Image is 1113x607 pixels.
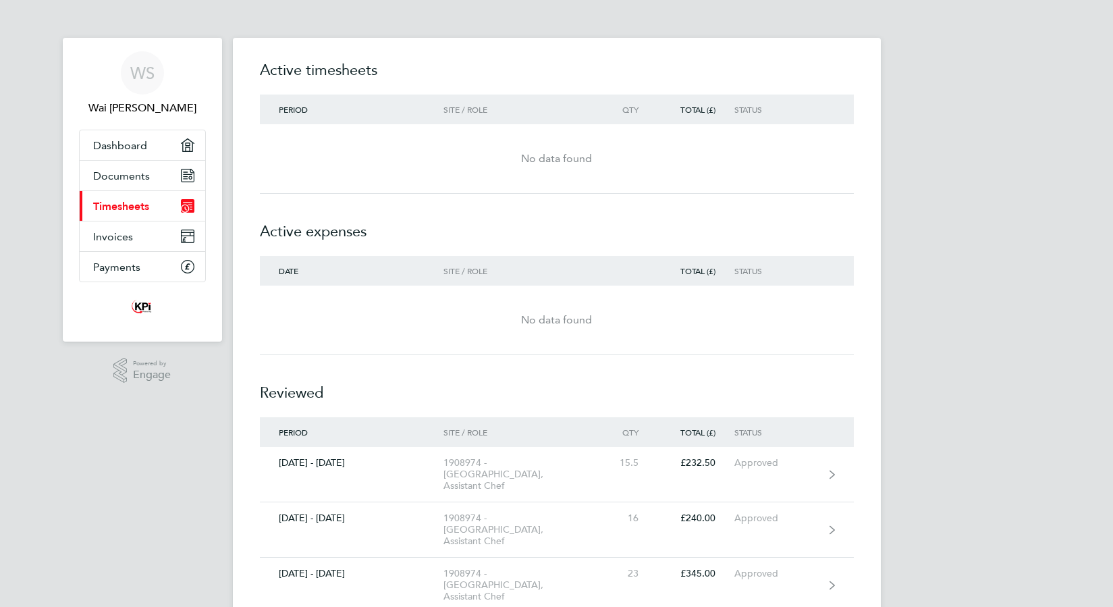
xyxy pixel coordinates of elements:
span: Payments [93,261,140,273]
div: Qty [598,427,657,437]
span: Wai Wah Seto [79,100,206,116]
span: Invoices [93,230,133,243]
div: [DATE] - [DATE] [260,568,444,579]
span: Engage [133,369,171,381]
div: Total (£) [657,427,734,437]
div: No data found [260,312,854,328]
div: Status [734,266,817,275]
span: Powered by [133,358,171,369]
a: Go to home page [79,296,206,317]
a: WSWai [PERSON_NAME] [79,51,206,116]
div: Total (£) [657,266,734,275]
span: Period [279,104,308,115]
div: £345.00 [657,568,734,579]
div: No data found [260,151,854,167]
div: Status [734,105,817,114]
div: Total (£) [657,105,734,114]
h2: Active expenses [260,194,854,256]
div: Approved [734,457,817,469]
a: [DATE] - [DATE]1908974 - [GEOGRAPHIC_DATA], Assistant Chef15.5£232.50Approved [260,447,854,502]
a: Dashboard [80,130,205,160]
a: Payments [80,252,205,282]
div: [DATE] - [DATE] [260,457,444,469]
div: 23 [598,568,657,579]
span: Dashboard [93,139,147,152]
a: [DATE] - [DATE]1908974 - [GEOGRAPHIC_DATA], Assistant Chef16£240.00Approved [260,502,854,558]
div: 1908974 - [GEOGRAPHIC_DATA], Assistant Chef [443,512,598,547]
span: Timesheets [93,200,149,213]
div: 15.5 [598,457,657,469]
a: Documents [80,161,205,190]
img: kpihospitality-logo-retina.png [129,296,156,317]
h2: Reviewed [260,355,854,417]
div: Qty [598,105,657,114]
div: Site / Role [443,266,598,275]
span: Period [279,427,308,438]
nav: Main navigation [63,38,222,342]
div: Date [260,266,444,275]
div: £240.00 [657,512,734,524]
div: Site / Role [443,105,598,114]
div: [DATE] - [DATE] [260,512,444,524]
div: Approved [734,512,817,524]
a: Invoices [80,221,205,251]
div: Site / Role [443,427,598,437]
div: Approved [734,568,817,579]
div: £232.50 [657,457,734,469]
div: 1908974 - [GEOGRAPHIC_DATA], Assistant Chef [443,568,598,602]
h2: Active timesheets [260,59,854,95]
a: Timesheets [80,191,205,221]
a: Powered byEngage [113,358,171,384]
span: WS [130,64,155,82]
div: 1908974 - [GEOGRAPHIC_DATA], Assistant Chef [443,457,598,492]
div: Status [734,427,817,437]
span: Documents [93,169,150,182]
div: 16 [598,512,657,524]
